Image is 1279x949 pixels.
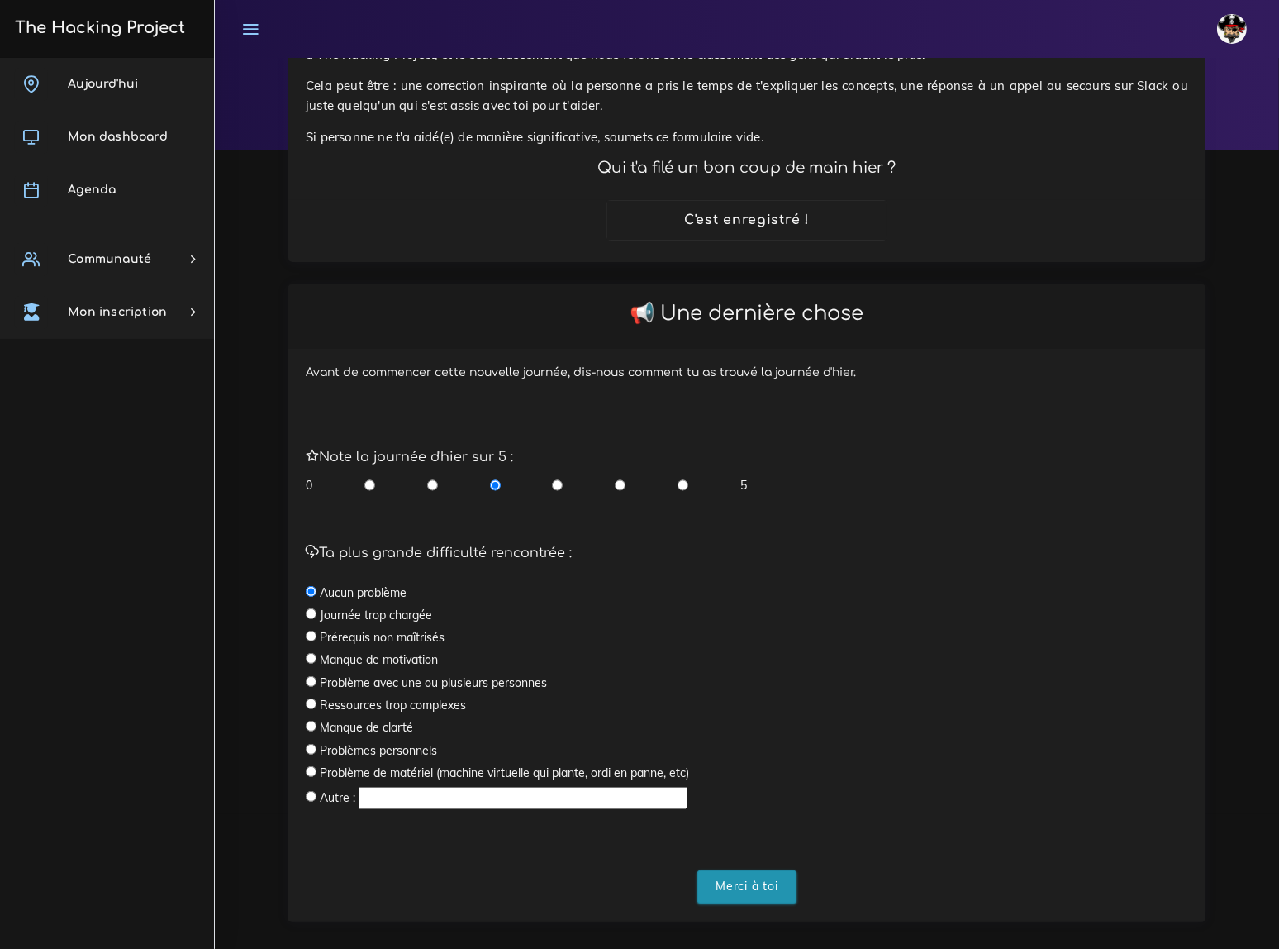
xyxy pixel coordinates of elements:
[684,212,810,228] h4: C'est enregistré !
[320,697,466,713] label: Ressources trop complexes
[306,477,747,494] div: 0 5
[320,584,407,601] label: Aucun problème
[306,302,1188,326] h2: 📢 Une dernière chose
[320,742,437,759] label: Problèmes personnels
[68,253,151,265] span: Communauté
[68,78,138,90] span: Aujourd'hui
[320,765,689,781] label: Problème de matériel (machine virtuelle qui plante, ordi en panne, etc)
[306,159,1188,177] h4: Qui t'a filé un bon coup de main hier ?
[320,719,413,736] label: Manque de clarté
[320,629,445,646] label: Prérequis non maîtrisés
[697,870,796,904] input: Merci à toi
[1217,14,1247,44] img: avatar
[306,366,1188,380] h6: Avant de commencer cette nouvelle journée, dis-nous comment tu as trouvé la journée d'hier.
[68,306,167,318] span: Mon inscription
[320,675,547,691] label: Problème avec une ou plusieurs personnes
[306,76,1188,116] p: Cela peut être : une correction inspirante où la personne a pris le temps de t'expliquer les conc...
[68,131,168,143] span: Mon dashboard
[68,184,116,196] span: Agenda
[10,19,185,37] h3: The Hacking Project
[320,651,438,668] label: Manque de motivation
[320,789,355,806] label: Autre :
[320,607,432,623] label: Journée trop chargée
[306,546,1188,561] h5: Ta plus grande difficulté rencontrée :
[306,450,1188,465] h5: Note la journée d'hier sur 5 :
[306,127,1188,147] p: Si personne ne t'a aidé(e) de manière significative, soumets ce formulaire vide.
